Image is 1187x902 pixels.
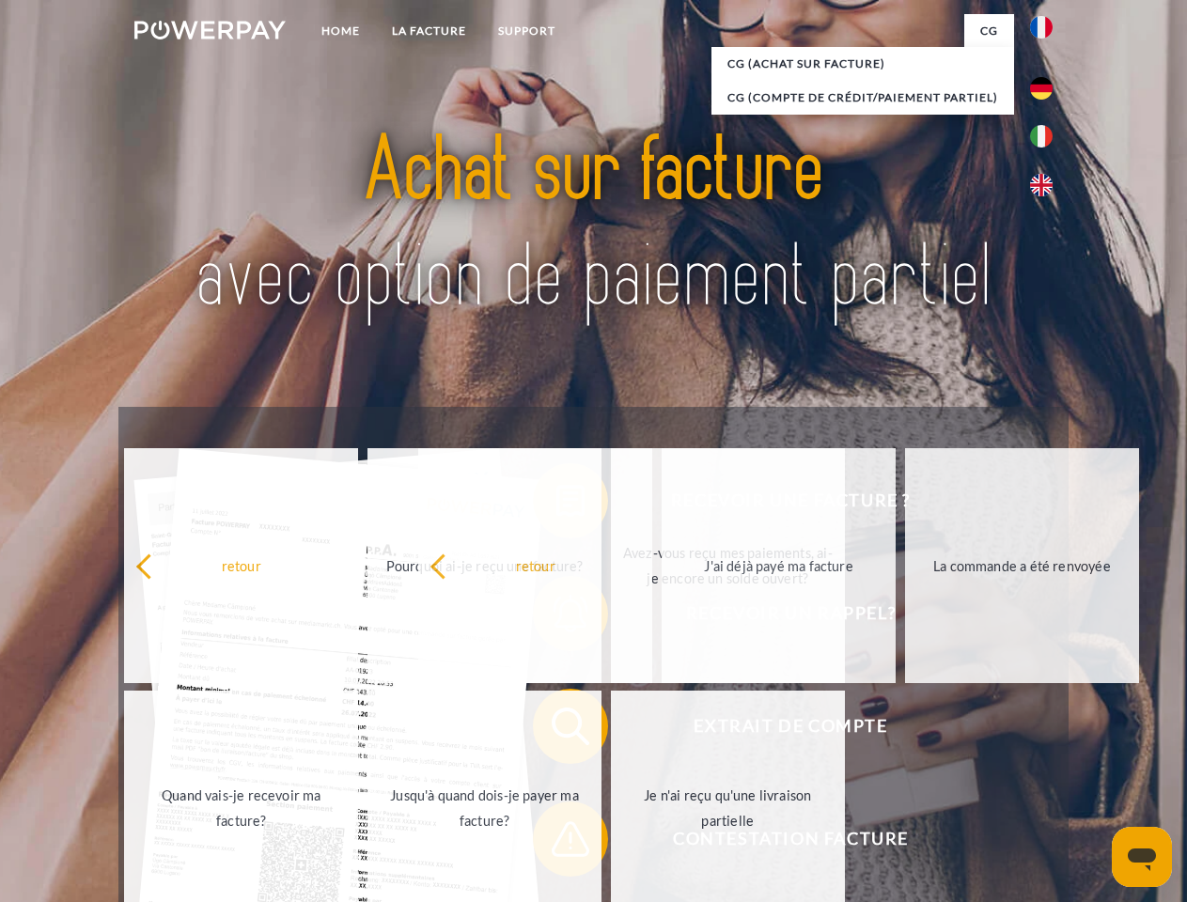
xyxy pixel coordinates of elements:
img: title-powerpay_fr.svg [180,90,1007,360]
a: Home [305,14,376,48]
div: J'ai déjà payé ma facture [673,552,884,578]
div: retour [430,552,641,578]
div: La commande a été renvoyée [916,552,1128,578]
div: Jusqu'à quand dois-je payer ma facture? [379,783,590,833]
div: Pourquoi ai-je reçu une facture? [379,552,590,578]
div: retour [135,552,347,578]
a: LA FACTURE [376,14,482,48]
img: fr [1030,16,1053,39]
a: CG (achat sur facture) [711,47,1014,81]
img: it [1030,125,1053,148]
div: Quand vais-je recevoir ma facture? [135,783,347,833]
iframe: Bouton de lancement de la fenêtre de messagerie [1112,827,1172,887]
a: CG (Compte de crédit/paiement partiel) [711,81,1014,115]
img: de [1030,77,1053,100]
a: CG [964,14,1014,48]
img: logo-powerpay-white.svg [134,21,286,39]
div: Je n'ai reçu qu'une livraison partielle [622,783,834,833]
img: en [1030,174,1053,196]
a: Support [482,14,571,48]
